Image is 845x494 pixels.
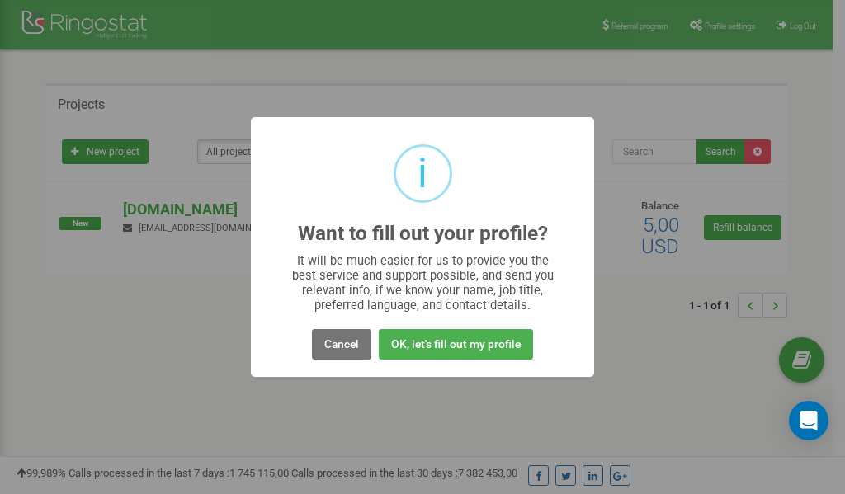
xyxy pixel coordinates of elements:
[418,147,427,200] div: i
[298,223,548,245] h2: Want to fill out your profile?
[789,401,828,440] div: Open Intercom Messenger
[284,253,562,313] div: It will be much easier for us to provide you the best service and support possible, and send you ...
[379,329,533,360] button: OK, let's fill out my profile
[312,329,371,360] button: Cancel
